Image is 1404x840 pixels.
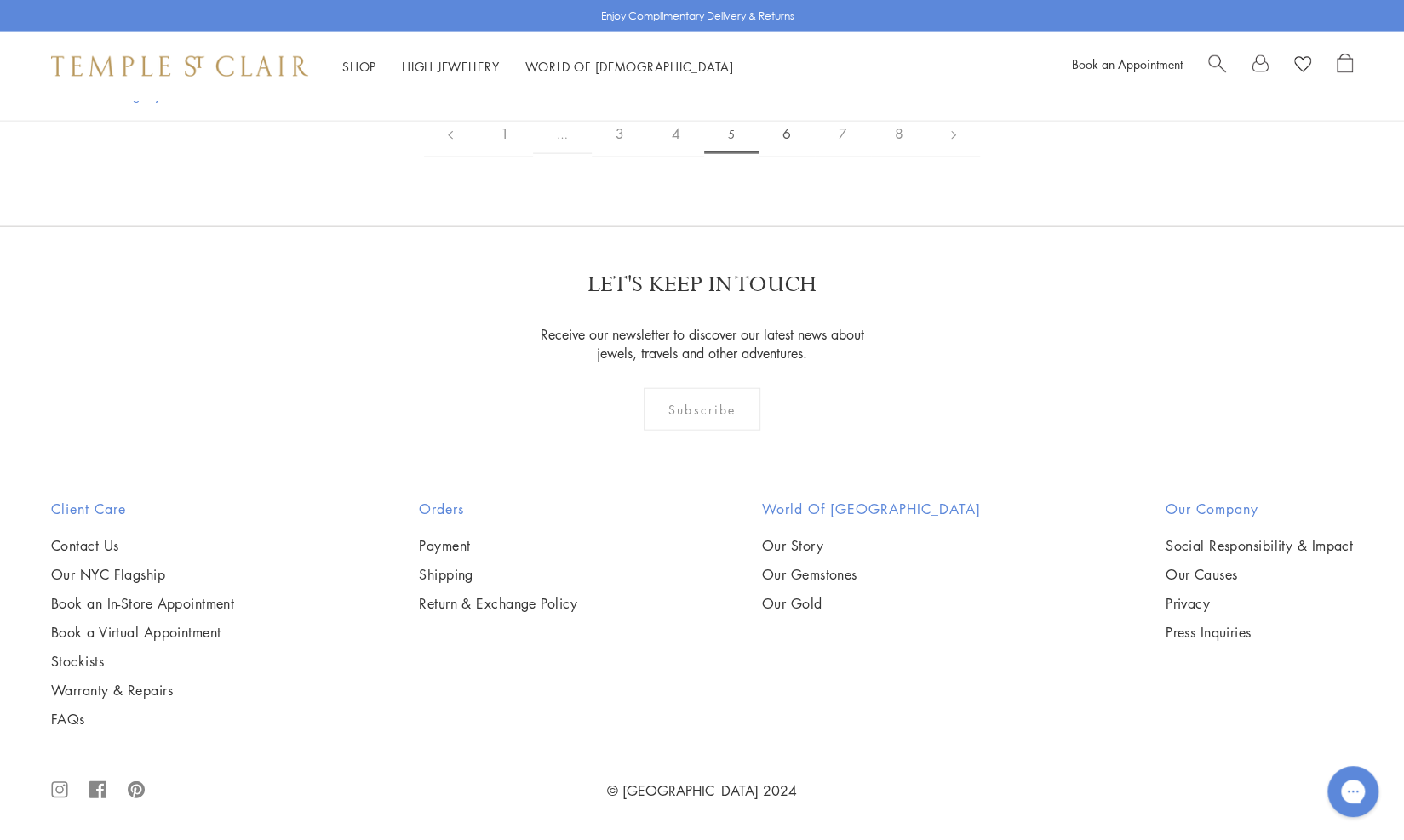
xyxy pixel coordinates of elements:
[533,115,592,154] span: …
[1319,760,1387,823] iframe: Gorgias live chat messenger
[51,594,234,613] a: Book an In-Store Appointment
[1166,623,1353,642] a: Press Inquiries
[1208,54,1226,79] a: Search
[1166,594,1353,613] a: Privacy
[51,565,234,584] a: Our NYC Flagship
[419,565,577,584] a: Shipping
[51,536,234,555] a: Contact Us
[1337,54,1353,79] a: Open Shopping Bag
[424,111,477,157] a: Previous page
[1166,536,1353,555] a: Social Responsibility & Impact
[871,111,927,157] a: 8
[419,499,577,519] h2: Orders
[601,8,794,25] p: Enjoy Complimentary Delivery & Returns
[51,623,234,642] a: Book a Virtual Appointment
[648,111,704,157] a: 4
[762,565,981,584] a: Our Gemstones
[1072,55,1183,72] a: Book an Appointment
[815,111,871,157] a: 7
[592,111,648,157] a: 3
[51,681,234,700] a: Warranty & Repairs
[762,499,981,519] h2: World of [GEOGRAPHIC_DATA]
[762,536,981,555] a: Our Story
[1166,499,1353,519] h2: Our Company
[419,536,577,555] a: Payment
[704,115,759,154] span: 5
[607,781,797,800] a: © [GEOGRAPHIC_DATA] 2024
[525,58,734,75] a: World of [DEMOGRAPHIC_DATA]World of [DEMOGRAPHIC_DATA]
[1294,54,1311,79] a: View Wishlist
[644,388,760,431] div: Subscribe
[419,594,577,613] a: Return & Exchange Policy
[51,710,234,729] a: FAQs
[51,56,308,77] img: Temple St. Clair
[51,499,234,519] h2: Client Care
[587,270,817,300] p: LET'S KEEP IN TOUCH
[530,325,874,363] p: Receive our newsletter to discover our latest news about jewels, travels and other adventures.
[342,56,734,77] nav: Main navigation
[1166,565,1353,584] a: Our Causes
[402,58,500,75] a: High JewelleryHigh Jewellery
[477,111,533,157] a: 1
[927,111,980,157] a: Next page
[51,652,234,671] a: Stockists
[342,58,376,75] a: ShopShop
[762,594,981,613] a: Our Gold
[759,111,815,157] a: 6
